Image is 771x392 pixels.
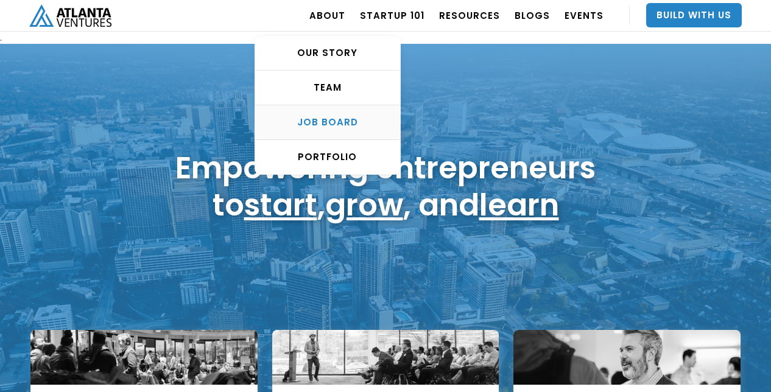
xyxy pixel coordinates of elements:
[255,116,400,128] div: Job Board
[255,140,400,174] a: PORTFOLIO
[646,3,742,27] a: Build With Us
[175,149,596,223] h1: Empowering entrepreneurs to , , and
[325,183,403,226] a: grow
[255,71,400,105] a: TEAM
[255,47,400,59] div: OUR STORY
[255,36,400,71] a: OUR STORY
[244,183,317,226] a: start
[255,105,400,140] a: Job Board
[255,82,400,94] div: TEAM
[255,151,400,163] div: PORTFOLIO
[479,183,559,226] a: learn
